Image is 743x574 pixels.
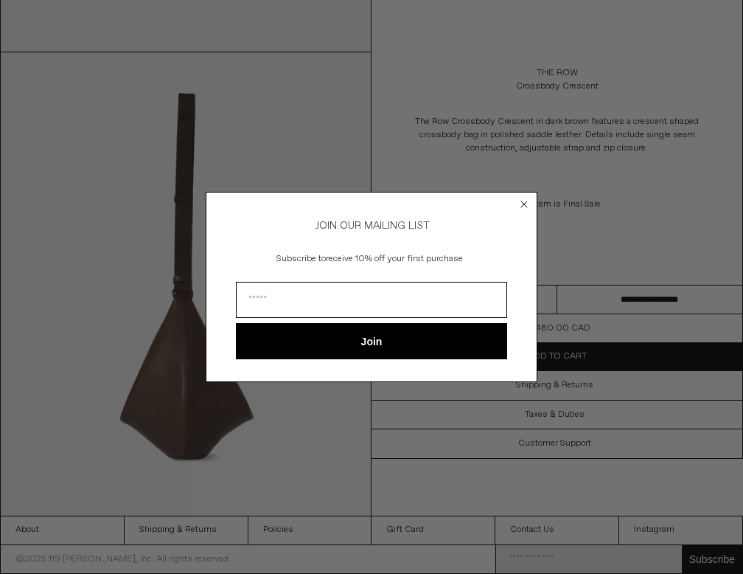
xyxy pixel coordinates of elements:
input: Email [236,282,507,318]
span: Subscribe to [276,253,326,265]
span: receive 10% off your first purchase [326,253,463,265]
button: Join [236,323,507,359]
span: JOIN OUR MAILING LIST [313,219,430,232]
button: Close dialog [517,197,531,212]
